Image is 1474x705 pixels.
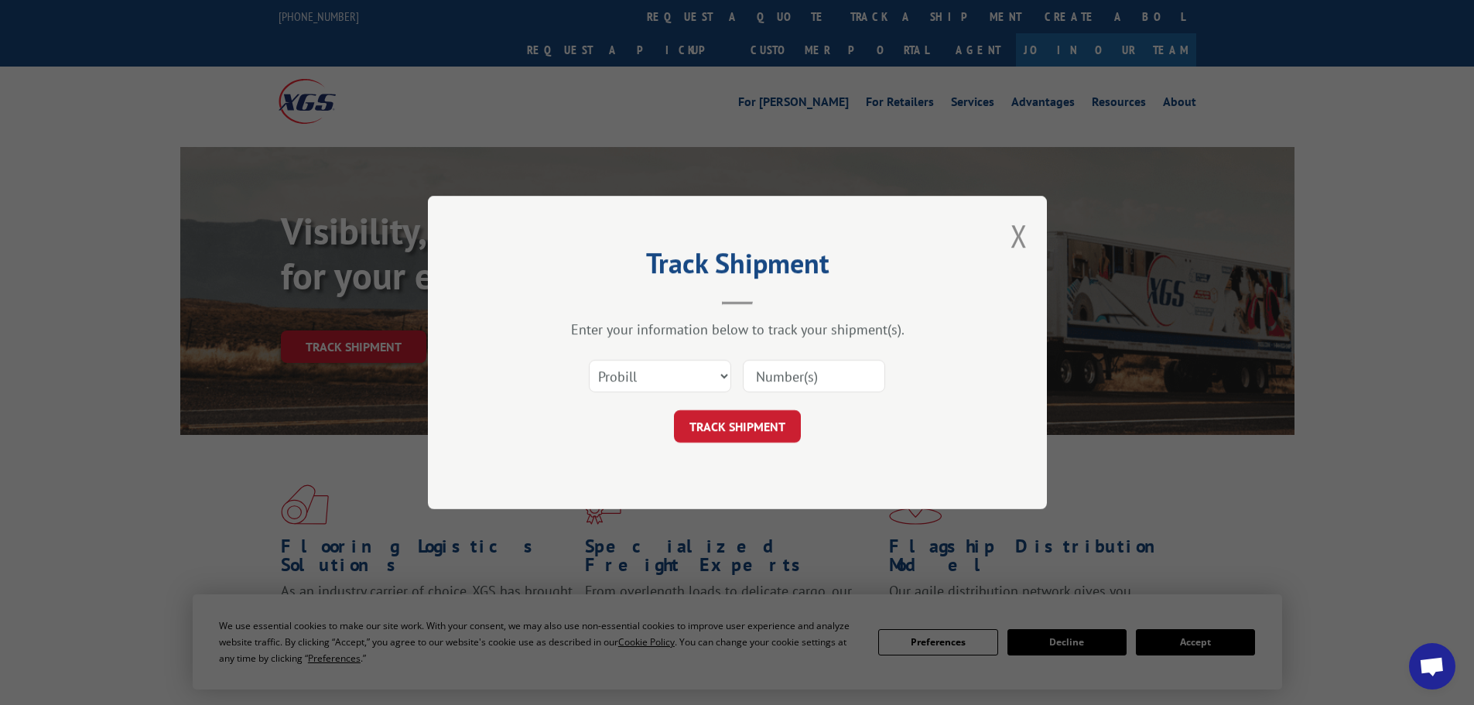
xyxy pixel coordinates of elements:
h2: Track Shipment [505,252,970,282]
button: Close modal [1011,215,1028,256]
input: Number(s) [743,360,885,392]
div: Enter your information below to track your shipment(s). [505,320,970,338]
div: Open chat [1409,643,1455,690]
button: TRACK SHIPMENT [674,410,801,443]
